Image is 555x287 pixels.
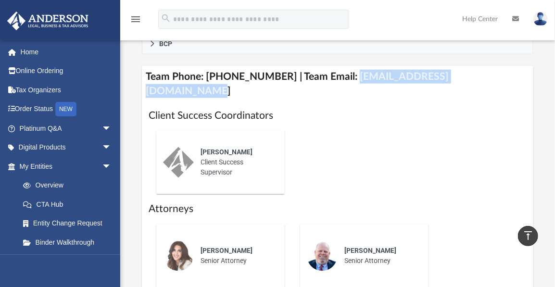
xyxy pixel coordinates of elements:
div: Senior Attorney [338,239,422,273]
div: NEW [55,102,76,116]
img: User Pic [533,12,548,26]
a: Tax Organizers [7,80,126,100]
a: Digital Productsarrow_drop_down [7,138,126,157]
span: BCP [159,40,172,47]
span: arrow_drop_down [102,157,121,176]
a: Home [7,42,126,62]
a: menu [130,18,141,25]
img: thumbnail [307,240,338,271]
span: arrow_drop_down [102,119,121,138]
span: [PERSON_NAME] [201,148,252,156]
a: Overview [13,176,126,195]
div: Senior Attorney [194,239,278,273]
a: My Entitiesarrow_drop_down [7,157,126,176]
h4: Team Phone: [PHONE_NUMBER] | Team Email: [EMAIL_ADDRESS][DOMAIN_NAME] [142,66,533,102]
span: [PERSON_NAME] [201,247,252,254]
span: arrow_drop_down [102,138,121,158]
i: vertical_align_top [522,230,534,241]
a: Platinum Q&Aarrow_drop_down [7,119,126,138]
img: Anderson Advisors Platinum Portal [4,12,91,30]
img: thumbnail [163,240,194,271]
div: Client Success Supervisor [194,140,278,184]
a: My Blueprint [13,252,121,271]
a: Binder Walkthrough [13,233,126,252]
a: Entity Change Request [13,214,126,233]
a: Online Ordering [7,62,126,81]
a: Order StatusNEW [7,100,126,119]
img: thumbnail [163,147,194,178]
a: BCP [142,34,533,54]
a: vertical_align_top [518,226,538,246]
h1: Attorneys [149,202,527,216]
i: search [161,13,171,24]
i: menu [130,13,141,25]
h1: Client Success Coordinators [149,109,527,123]
span: [PERSON_NAME] [344,247,396,254]
a: CTA Hub [13,195,126,214]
